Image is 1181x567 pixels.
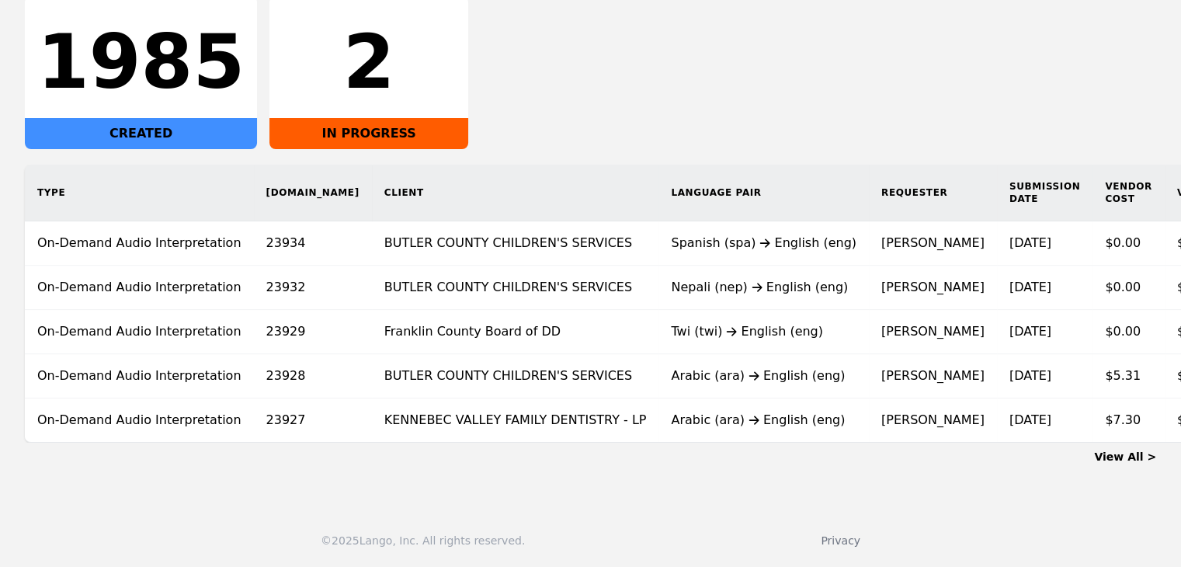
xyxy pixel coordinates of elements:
[869,398,997,443] td: [PERSON_NAME]
[372,221,659,266] td: BUTLER COUNTY CHILDREN'S SERVICES
[658,165,869,221] th: Language Pair
[1092,266,1165,310] td: $0.00
[1009,412,1051,427] time: [DATE]
[254,165,372,221] th: [DOMAIN_NAME]
[254,310,372,354] td: 23929
[869,165,997,221] th: Requester
[821,534,860,547] a: Privacy
[282,25,456,99] div: 2
[25,266,254,310] td: On-Demand Audio Interpretation
[869,310,997,354] td: [PERSON_NAME]
[1092,398,1165,443] td: $7.30
[1092,221,1165,266] td: $0.00
[372,398,659,443] td: KENNEBEC VALLEY FAMILY DENTISTRY - LP
[321,533,525,548] div: © 2025 Lango, Inc. All rights reserved.
[671,278,856,297] div: Nepali (nep) English (eng)
[1009,368,1051,383] time: [DATE]
[1092,354,1165,398] td: $5.31
[1009,324,1051,339] time: [DATE]
[25,221,254,266] td: On-Demand Audio Interpretation
[671,322,856,341] div: Twi (twi) English (eng)
[254,266,372,310] td: 23932
[671,367,856,385] div: Arabic (ara) English (eng)
[1009,280,1051,294] time: [DATE]
[25,310,254,354] td: On-Demand Audio Interpretation
[372,165,659,221] th: Client
[1092,165,1165,221] th: Vendor Cost
[1092,310,1165,354] td: $0.00
[671,411,856,430] div: Arabic (ara) English (eng)
[869,354,997,398] td: [PERSON_NAME]
[25,165,254,221] th: Type
[25,354,254,398] td: On-Demand Audio Interpretation
[869,266,997,310] td: [PERSON_NAME]
[254,398,372,443] td: 23927
[25,118,257,149] div: CREATED
[254,354,372,398] td: 23928
[1094,450,1156,463] a: View All >
[25,398,254,443] td: On-Demand Audio Interpretation
[372,354,659,398] td: BUTLER COUNTY CHILDREN'S SERVICES
[37,25,245,99] div: 1985
[671,234,856,252] div: Spanish (spa) English (eng)
[372,266,659,310] td: BUTLER COUNTY CHILDREN'S SERVICES
[254,221,372,266] td: 23934
[869,221,997,266] td: [PERSON_NAME]
[269,118,468,149] div: IN PROGRESS
[997,165,1092,221] th: Submission Date
[372,310,659,354] td: Franklin County Board of DD
[1009,235,1051,250] time: [DATE]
